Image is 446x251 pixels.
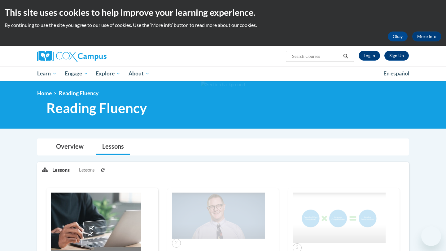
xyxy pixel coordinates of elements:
a: Home [37,90,52,96]
a: More Info [412,32,441,41]
img: Course Image [293,193,386,243]
h2: This site uses cookies to help improve your learning experience. [5,6,441,19]
a: Overview [50,139,90,155]
a: About [125,66,154,81]
div: Main menu [28,66,418,81]
p: Lessons [52,167,70,173]
span: Engage [65,70,88,77]
button: Search [341,53,350,60]
a: Explore [92,66,125,81]
span: 2 [172,239,181,248]
span: Reading Fluency [46,100,147,116]
a: Engage [61,66,92,81]
a: Log In [359,51,380,61]
a: En español [379,67,413,80]
span: En español [383,70,409,77]
iframe: Button to launch messaging window [421,226,441,246]
a: Register [384,51,409,61]
a: Lessons [96,139,130,155]
button: Okay [388,32,408,41]
span: Lessons [79,167,94,173]
input: Search Courses [291,53,341,60]
span: About [129,70,150,77]
img: Course Image [172,193,265,239]
span: Reading Fluency [59,90,98,96]
img: Section background [201,81,245,88]
span: Learn [37,70,57,77]
img: Cox Campus [37,51,107,62]
span: Explore [96,70,120,77]
a: Cox Campus [37,51,155,62]
p: By continuing to use the site you agree to our use of cookies. Use the ‘More info’ button to read... [5,22,441,28]
a: Learn [33,66,61,81]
